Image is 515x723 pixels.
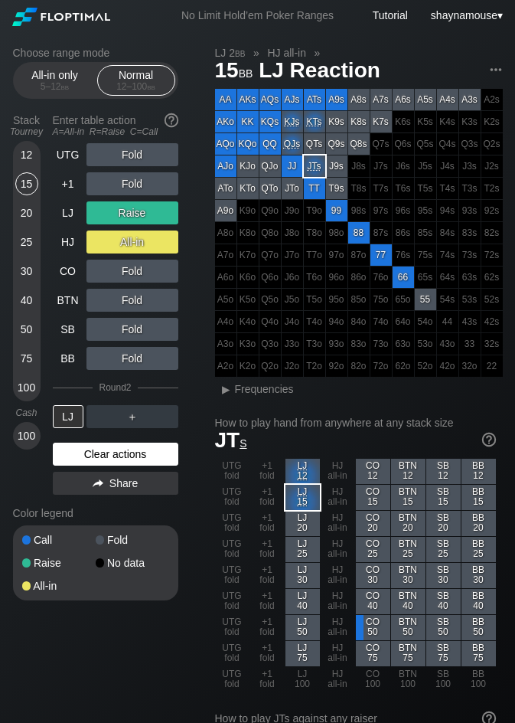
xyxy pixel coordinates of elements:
[285,615,320,640] div: LJ 50
[15,376,38,399] div: 100
[437,222,458,244] div: 100% fold in prior round
[393,155,414,177] div: 100% fold in prior round
[23,81,87,92] div: 5 – 12
[12,8,110,26] img: Floptimal logo
[415,111,436,132] div: 100% fold in prior round
[356,459,390,484] div: CO 12
[237,89,259,110] div: AKs
[215,485,249,510] div: UTG fold
[481,267,503,288] div: 100% fold in prior round
[285,485,320,510] div: On the cusp: play or fold.
[13,501,178,525] div: Color legend
[237,133,259,155] div: KQo
[459,178,481,199] div: 100% fold in prior round
[215,155,236,177] div: AJo
[86,231,178,254] div: All-in
[348,267,370,288] div: 100% fold in prior round
[282,111,303,132] div: On the cusp: play or fold.
[459,111,481,132] div: 100% fold in prior round
[250,459,285,484] div: +1 fold
[326,111,347,132] div: K9s
[53,472,178,495] div: Share
[7,108,47,143] div: Stack
[282,355,303,377] div: 100% fold in prior round
[215,222,236,244] div: 100% fold in prior round
[459,155,481,177] div: 100% fold in prior round
[304,355,325,377] div: 100% fold in prior round
[250,537,285,562] div: +1 fold
[348,200,370,221] div: 100% fold in prior round
[426,485,461,510] div: SB 15
[391,615,425,640] div: BTN 50
[356,511,390,536] div: CO 20
[461,485,496,510] div: BB 15
[321,459,355,484] div: HJ all-in
[321,589,355,614] div: HJ all-in
[86,405,178,428] div: ＋
[393,333,414,355] div: 100% fold in prior round
[86,172,178,195] div: Fold
[259,133,281,155] div: QQ
[304,111,325,132] div: On the cusp: play or fold.
[415,267,436,288] div: 100% fold in prior round
[356,589,390,614] div: CO 40
[215,589,249,614] div: UTG fold
[259,267,281,288] div: 100% fold in prior round
[393,289,414,310] div: 100% fold in prior round
[459,133,481,155] div: 100% fold in prior round
[356,615,390,640] div: CO 50
[53,126,178,137] div: A=All-in R=Raise C=Call
[391,459,425,484] div: BTN 12
[215,89,236,110] div: AA
[415,333,436,355] div: 100% fold in prior round
[7,126,47,137] div: Tourney
[86,289,178,312] div: Fold
[481,89,503,110] div: 100% fold in prior round
[235,383,294,395] span: Frequencies
[481,111,503,132] div: 100% fold in prior round
[259,244,281,266] div: 100% fold in prior round
[393,178,414,199] div: 100% fold in prior round
[96,558,169,568] div: No data
[215,355,236,377] div: 100% fold in prior round
[461,615,496,640] div: BB 50
[237,111,259,132] div: KK
[391,537,425,562] div: BTN 25
[237,244,259,266] div: 100% fold in prior round
[96,535,169,545] div: Fold
[237,178,259,199] div: KTo
[282,222,303,244] div: 100% fold in prior round
[321,563,355,588] div: HJ all-in
[459,89,481,110] div: A3s
[426,615,461,640] div: SB 50
[356,537,390,562] div: CO 25
[304,133,325,155] div: QTs
[437,133,458,155] div: 100% fold in prior round
[22,558,96,568] div: Raise
[240,433,246,450] span: s
[22,535,96,545] div: Call
[461,459,496,484] div: BB 12
[86,318,178,341] div: Fold
[391,589,425,614] div: BTN 40
[481,289,503,310] div: 100% fold in prior round
[53,201,83,224] div: LJ
[481,178,503,199] div: 100% fold in prior round
[282,267,303,288] div: 100% fold in prior round
[304,311,325,332] div: 100% fold in prior round
[415,355,436,377] div: 100% fold in prior round
[15,201,38,224] div: 20
[304,289,325,310] div: 100% fold in prior round
[215,311,236,332] div: 100% fold in prior round
[282,178,303,199] div: JTo
[370,267,392,288] div: 100% fold in prior round
[415,89,436,110] div: A5s
[326,355,347,377] div: 100% fold in prior round
[237,333,259,355] div: 100% fold in prior round
[99,382,131,393] div: Round 2
[348,155,370,177] div: 100% fold in prior round
[393,111,414,132] div: 100% fold in prior round
[426,511,461,536] div: SB 20
[237,311,259,332] div: 100% fold in prior round
[304,267,325,288] div: 100% fold in prior round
